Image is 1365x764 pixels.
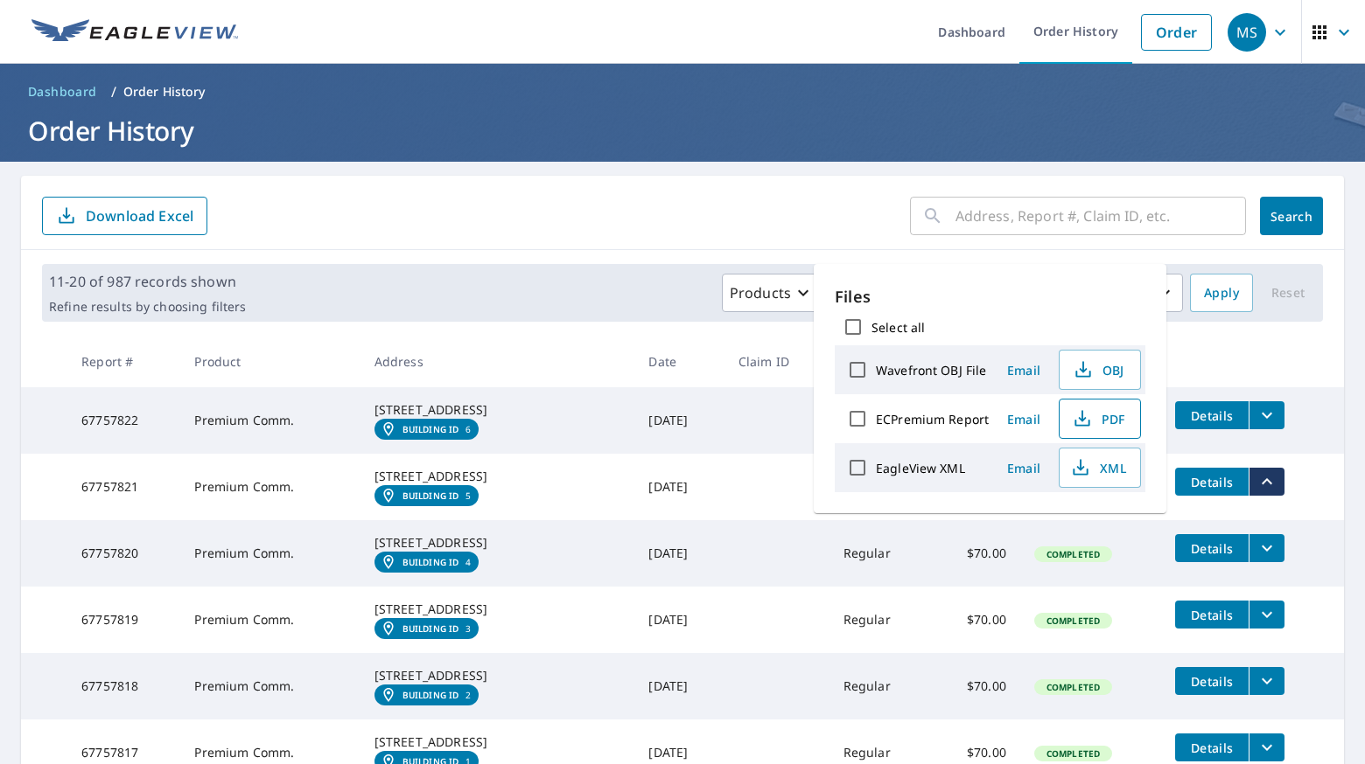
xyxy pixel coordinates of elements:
[374,667,621,684] div: [STREET_ADDRESS]
[374,618,479,639] a: Building ID3
[1249,534,1284,562] button: filesDropdownBtn-67757820
[931,653,1020,719] td: $70.00
[49,299,246,315] p: Refine results by choosing filters
[1204,282,1239,304] span: Apply
[402,490,459,501] em: Building ID
[86,206,193,226] p: Download Excel
[67,336,180,387] th: Report #
[1249,601,1284,629] button: filesDropdownBtn-67757819
[1070,359,1126,380] span: OBJ
[67,587,180,653] td: 67757819
[1249,468,1284,496] button: filesDropdownBtn-67757821
[829,587,931,653] td: Regular
[374,601,621,618] div: [STREET_ADDRESS]
[634,387,724,454] td: [DATE]
[829,520,931,587] td: Regular
[374,552,479,573] a: Building ID4
[876,411,989,427] label: ECPremium Report
[1249,667,1284,695] button: filesDropdownBtn-67757818
[21,78,104,106] a: Dashboard
[360,336,635,387] th: Address
[634,520,724,587] td: [DATE]
[180,653,360,719] td: Premium Comm.
[1190,274,1253,312] button: Apply
[180,387,360,454] td: Premium Comm.
[374,733,621,751] div: [STREET_ADDRESS]
[1186,673,1238,690] span: Details
[1070,408,1126,429] span: PDF
[67,653,180,719] td: 67757818
[1059,399,1141,439] button: PDF
[42,197,207,235] button: Download Excel
[730,282,791,303] p: Products
[1186,607,1238,623] span: Details
[67,387,180,454] td: 67757822
[402,623,459,634] em: Building ID
[634,587,724,653] td: [DATE]
[402,557,459,567] em: Building ID
[931,520,1020,587] td: $70.00
[634,454,724,520] td: [DATE]
[1003,460,1045,476] span: Email
[21,113,1344,149] h1: Order History
[180,454,360,520] td: Premium Comm.
[722,274,823,312] button: Products
[374,468,621,485] div: [STREET_ADDRESS]
[1003,362,1045,379] span: Email
[180,336,360,387] th: Product
[1059,448,1141,488] button: XML
[402,690,459,700] em: Building ID
[374,534,621,552] div: [STREET_ADDRESS]
[871,319,925,336] label: Select all
[1186,474,1238,490] span: Details
[28,83,97,101] span: Dashboard
[1186,540,1238,557] span: Details
[955,191,1246,240] input: Address, Report #, Claim ID, etc.
[1003,411,1045,427] span: Email
[402,424,459,434] em: Building ID
[1274,208,1309,225] span: Search
[1036,747,1110,760] span: Completed
[1249,733,1284,761] button: filesDropdownBtn-67757817
[374,684,479,705] a: Building ID2
[1260,197,1323,235] button: Search
[1059,350,1141,390] button: OBJ
[996,406,1052,433] button: Email
[374,485,479,506] a: Building ID5
[374,401,621,419] div: [STREET_ADDRESS]
[123,83,206,101] p: Order History
[996,357,1052,384] button: Email
[876,460,965,476] label: EagleView XML
[1186,740,1238,756] span: Details
[829,653,931,719] td: Regular
[931,587,1020,653] td: $70.00
[31,19,238,45] img: EV Logo
[1186,407,1238,424] span: Details
[1249,401,1284,429] button: filesDropdownBtn-67757822
[1175,534,1249,562] button: detailsBtn-67757820
[835,285,1145,309] p: Files
[180,520,360,587] td: Premium Comm.
[49,271,246,292] p: 11-20 of 987 records shown
[1070,457,1126,478] span: XML
[1036,615,1110,627] span: Completed
[111,81,116,102] li: /
[1036,548,1110,560] span: Completed
[1175,667,1249,695] button: detailsBtn-67757818
[1175,468,1249,496] button: detailsBtn-67757821
[876,362,986,379] label: Wavefront OBJ File
[21,78,1344,106] nav: breadcrumb
[1036,681,1110,693] span: Completed
[67,520,180,587] td: 67757820
[1175,401,1249,429] button: detailsBtn-67757822
[634,653,724,719] td: [DATE]
[180,587,360,653] td: Premium Comm.
[724,336,829,387] th: Claim ID
[374,419,479,440] a: Building ID6
[1141,14,1212,51] a: Order
[634,336,724,387] th: Date
[996,455,1052,482] button: Email
[1228,13,1266,52] div: MS
[67,454,180,520] td: 67757821
[1175,601,1249,629] button: detailsBtn-67757819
